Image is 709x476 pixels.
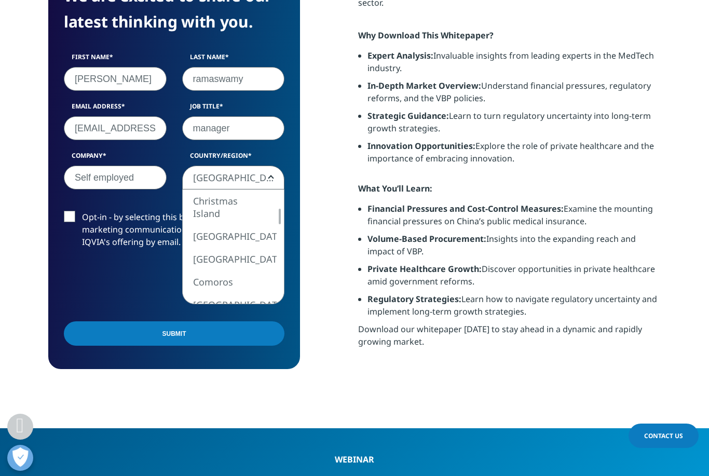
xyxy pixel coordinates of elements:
span: Expert Analysis: [367,50,433,61]
span: Explore the role of private healthcare and the importance of embracing innovation. [367,140,654,164]
span: Innovation Opportunities: [367,140,475,152]
span: Learn how to navigate regulatory uncertainty and implement long-term growth strategies. [367,293,657,317]
a: Contact Us [629,424,699,448]
label: First Name [64,52,167,67]
strong: What You’ll Learn: [358,183,432,194]
span: Understand financial pressures, regulatory reforms, and the VBP policies. [367,80,651,104]
span: Strategic Guidance: [367,110,449,121]
li: [GEOGRAPHIC_DATA] [183,293,277,316]
span: Volume-Based Procurement: [367,233,486,244]
span: Regulatory Strategies: [367,293,461,305]
input: Submit [64,321,284,346]
iframe: reCAPTCHA [64,265,222,305]
p: Download our whitepaper [DATE] to stay ahead in a dynamic and rapidly growing market. [358,323,661,356]
label: Country/Region [182,151,285,166]
span: Discover opportunities in private healthcare amid government reforms. [367,263,655,287]
span: Learn to turn regulatory uncertainty into long-term growth strategies. [367,110,651,134]
div: WEBINAR [154,454,555,465]
span: Private Healthcare Growth: [367,263,482,275]
strong: Why Download This Whitepaper? [358,30,494,41]
label: Company [64,151,167,166]
span: Examine the mounting financial pressures on China’s public medical insurance. [367,203,653,227]
label: Opt-in - by selecting this box, I consent to receiving marketing communications and information a... [64,211,284,254]
span: Finland [182,166,285,189]
label: Email Address [64,102,167,116]
li: Christmas Island [183,189,277,225]
label: Last Name [182,52,285,67]
label: Job Title [182,102,285,116]
li: Comoros [183,270,277,293]
li: [GEOGRAPHIC_DATA] [183,248,277,270]
span: Contact Us [644,431,683,440]
span: Invaluable insights from leading experts in the MedTech industry. [367,50,654,74]
li: [GEOGRAPHIC_DATA] [183,225,277,248]
button: Open Preferences [7,445,33,471]
span: Finland [183,166,284,190]
span: In-Depth Market Overview: [367,80,481,91]
span: Insights into the expanding reach and impact of VBP. [367,233,636,257]
span: Financial Pressures and Cost-Control Measures: [367,203,564,214]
